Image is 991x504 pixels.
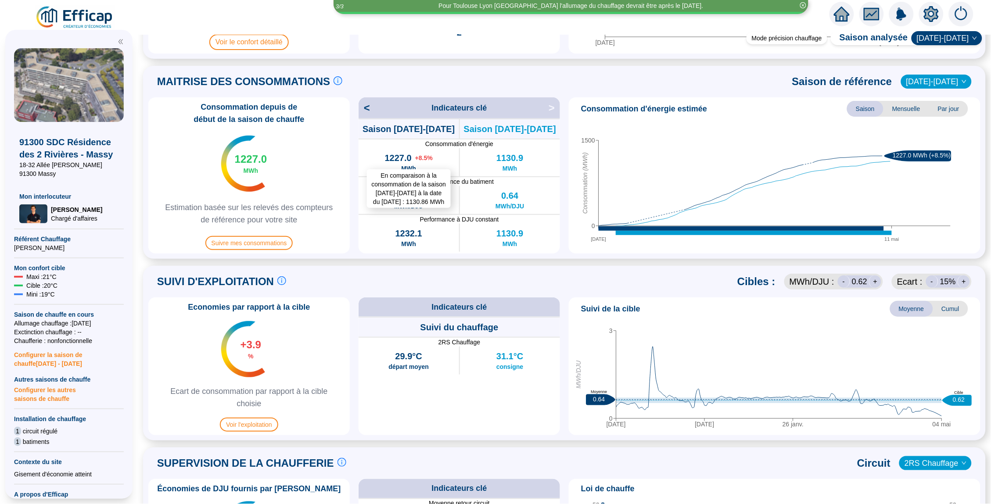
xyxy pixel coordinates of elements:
span: fund [864,6,880,22]
span: 91300 SDC Résidence des 2 Rivières - Massy [19,136,118,161]
span: Indicateurs clé [431,301,487,313]
div: Pour Toulouse Lyon [GEOGRAPHIC_DATA] l'allumage du chauffage devrait être après le [DATE]. [438,1,703,11]
span: Performance à DJU constant [359,215,560,224]
span: Indicateurs clé [431,102,487,114]
span: Cumul [933,301,968,317]
span: circuit régulé [23,427,57,436]
span: info-circle [338,458,346,467]
span: 2RS Chauffage [359,338,560,347]
span: 0.64 [390,189,407,202]
span: Mensuelle [883,101,929,117]
span: close-circle [800,2,806,8]
span: 1130.9 [496,227,523,239]
img: Chargé d'affaires [19,204,47,223]
tspan: Consommation (MWh) [582,153,589,214]
text: Cible [955,390,964,395]
text: 1227.0 MWh (+8.5%) [893,152,951,159]
tspan: 0 [609,415,613,422]
tspan: 1500 [582,137,595,144]
span: down [962,461,967,466]
span: consigne [496,362,523,371]
span: Économies de DJU fournis par [PERSON_NAME] [152,483,346,495]
span: Loi de chauffe [581,483,635,495]
span: MWh [503,164,517,173]
span: Allumage chauffage : [DATE] [14,319,124,328]
tspan: [DATE] [596,39,615,46]
span: 2023-2024 [906,75,966,88]
span: Saison de chauffe en cours [14,310,124,319]
span: 1227.0 [385,152,412,164]
span: Consommation d'énergie estimée [581,103,707,115]
span: SUIVI D'EXPLOITATION [157,275,274,289]
div: Gisement d'économie atteint [14,470,124,479]
div: + [869,275,881,288]
span: double-left [118,39,124,45]
span: down [972,36,977,41]
span: Consommation d'énergie [359,139,560,148]
span: Suivi de la cible [581,303,640,315]
span: départ moyen [388,362,429,371]
span: Saison de référence [792,75,892,89]
img: efficap energie logo [35,5,115,30]
span: Contexte du site [14,458,124,466]
img: indicateur températures [221,321,266,377]
span: down [962,79,967,84]
span: MWh/DJU [395,202,423,211]
tspan: 3 [609,327,613,334]
span: info-circle [334,76,342,85]
span: Indicateurs clé [431,483,487,495]
img: indicateur températures [221,136,266,192]
tspan: 26 janv. [783,421,804,428]
span: 1 [14,437,21,446]
span: 31.1°C [496,350,523,362]
span: 1 [14,427,21,436]
i: 3 / 3 [336,3,344,10]
span: setting [923,6,939,22]
span: Mon interlocuteur [19,192,118,201]
span: MWh /DJU : [790,275,834,288]
span: Saison [DATE]-[DATE] [363,123,455,135]
text: 0.64 [593,396,605,403]
span: Ecart : [897,275,923,288]
tspan: [DATE] [607,421,626,428]
span: +3.9 [241,338,261,352]
span: + 8.5 % [415,154,433,162]
span: 15 % [940,275,956,288]
span: MWh [402,239,416,248]
tspan: 0 [592,222,595,229]
span: Performance du batiment [359,177,560,186]
span: Référent Chauffage [14,235,124,243]
tspan: [DATE] [591,236,607,242]
div: - [926,275,938,288]
span: [PERSON_NAME] [14,243,124,252]
tspan: MWh/DJU [575,360,582,389]
span: 2024-2025 [917,32,977,45]
span: MWh [244,166,258,175]
span: 2RS Chauffage [905,457,966,470]
span: Exctinction chauffage : -- [14,328,124,336]
span: Circuit [857,456,890,470]
span: Cibles : [737,275,776,289]
span: 0.64 [501,189,518,202]
span: A propos d'Efficap [14,490,124,499]
span: Saison [DATE]-[DATE] [464,123,556,135]
span: [PERSON_NAME] [51,205,102,214]
span: Chaufferie : non fonctionnelle [14,336,124,345]
span: Consommation depuis de début de la saison de chauffe [152,101,346,125]
span: % [248,352,253,361]
span: < [359,101,370,115]
span: > [549,101,560,115]
div: + [958,275,970,288]
span: Estimation basée sur les relevés des compteurs de référence pour votre site [152,201,346,226]
span: 0.62 [852,275,867,288]
tspan: 04 mai [933,421,951,428]
span: Economies par rapport à la cible [183,301,315,313]
span: Mini : 19 °C [26,290,55,299]
span: 18-32 Allée [PERSON_NAME] 91300 Massy [19,161,118,178]
span: batiments [23,437,50,446]
img: alerts [949,2,973,26]
span: Chargé d'affaires [51,214,102,223]
span: Voir l'exploitation [220,418,278,432]
span: MWh/DJU [495,202,524,211]
img: alerts [889,2,914,26]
